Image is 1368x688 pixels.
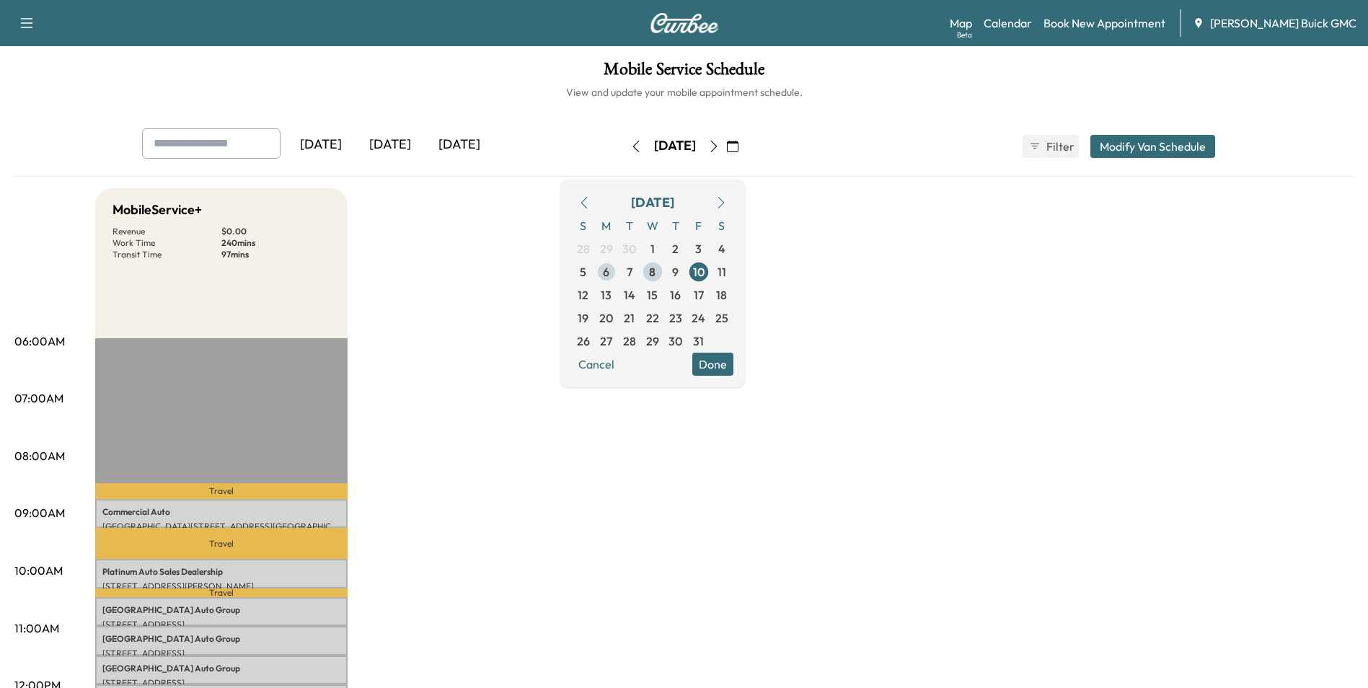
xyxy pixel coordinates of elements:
div: [DATE] [425,128,494,162]
span: 15 [647,286,658,304]
p: Commercial Auto [102,506,340,518]
a: MapBeta [950,14,972,32]
p: [GEOGRAPHIC_DATA][STREET_ADDRESS][GEOGRAPHIC_DATA] [102,521,340,532]
span: 2 [672,240,679,257]
a: Book New Appointment [1043,14,1165,32]
p: $ 0.00 [221,226,330,237]
span: 20 [599,309,613,327]
span: 9 [672,263,679,281]
h5: MobileService+ [112,200,202,220]
span: 28 [577,240,590,257]
p: [GEOGRAPHIC_DATA] Auto Group [102,604,340,616]
p: 10:00AM [14,562,63,579]
p: Platinum Auto Sales Dealership [102,566,340,578]
span: 23 [669,309,682,327]
span: 26 [577,332,590,350]
button: Filter [1023,135,1079,158]
span: 1 [650,240,655,257]
span: T [664,214,687,237]
span: 5 [580,263,586,281]
span: 3 [695,240,702,257]
p: [STREET_ADDRESS] [102,648,340,659]
p: Travel [95,588,348,597]
img: Curbee Logo [650,13,719,33]
div: [DATE] [286,128,356,162]
span: 31 [693,332,704,350]
p: [STREET_ADDRESS] [102,619,340,630]
button: Cancel [572,353,621,376]
p: Revenue [112,226,221,237]
span: T [618,214,641,237]
span: 14 [624,286,635,304]
p: 09:00AM [14,504,65,521]
span: 21 [624,309,635,327]
span: 11 [718,263,726,281]
span: 30 [622,240,636,257]
span: 28 [623,332,636,350]
a: Calendar [984,14,1032,32]
span: 12 [578,286,588,304]
span: W [641,214,664,237]
span: 8 [649,263,656,281]
span: 30 [668,332,682,350]
p: Travel [95,483,348,499]
p: 240 mins [221,237,330,249]
button: Done [692,353,733,376]
span: 24 [692,309,705,327]
span: 29 [646,332,659,350]
span: S [572,214,595,237]
h6: View and update your mobile appointment schedule. [14,85,1354,100]
span: 6 [603,263,609,281]
span: 25 [715,309,728,327]
span: F [687,214,710,237]
p: 06:00AM [14,332,65,350]
span: [PERSON_NAME] Buick GMC [1210,14,1356,32]
button: Modify Van Schedule [1090,135,1215,158]
span: 7 [627,263,632,281]
span: 10 [693,263,705,281]
p: Transit Time [112,249,221,260]
p: Work Time [112,237,221,249]
div: Beta [957,30,972,40]
span: M [595,214,618,237]
div: [DATE] [356,128,425,162]
span: 4 [718,240,725,257]
span: 19 [578,309,588,327]
span: 16 [670,286,681,304]
p: [GEOGRAPHIC_DATA] Auto Group [102,633,340,645]
span: 17 [694,286,704,304]
p: [GEOGRAPHIC_DATA] Auto Group [102,663,340,674]
span: 29 [600,240,613,257]
span: Filter [1046,138,1072,155]
p: 08:00AM [14,447,65,464]
p: 07:00AM [14,389,63,407]
h1: Mobile Service Schedule [14,61,1354,85]
span: 13 [601,286,612,304]
span: 18 [716,286,727,304]
p: 11:00AM [14,619,59,637]
span: 22 [646,309,659,327]
div: [DATE] [631,193,674,213]
p: [STREET_ADDRESS][PERSON_NAME] [102,581,340,592]
div: [DATE] [654,137,696,155]
p: 97 mins [221,249,330,260]
span: 27 [600,332,612,350]
span: S [710,214,733,237]
p: Travel [95,528,348,559]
